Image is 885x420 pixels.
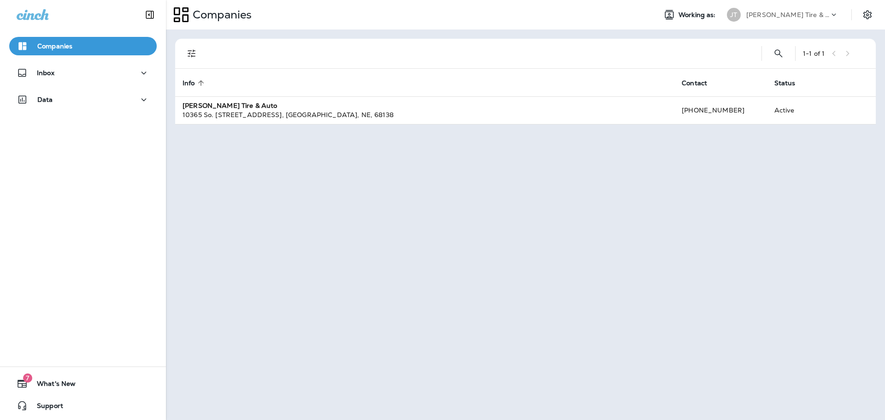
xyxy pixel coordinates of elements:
span: Info [183,79,195,87]
td: Active [767,96,826,124]
p: Data [37,96,53,103]
div: 10365 So. [STREET_ADDRESS] , [GEOGRAPHIC_DATA] , NE , 68138 [183,110,667,119]
button: Settings [859,6,876,23]
span: What's New [28,380,76,391]
span: Support [28,402,63,413]
div: 1 - 1 of 1 [803,50,825,57]
div: JT [727,8,741,22]
span: Status [774,79,808,87]
p: [PERSON_NAME] Tire & Auto [746,11,829,18]
span: 7 [23,373,32,383]
span: Contact [682,79,719,87]
strong: [PERSON_NAME] Tire & Auto [183,101,277,110]
td: [PHONE_NUMBER] [674,96,767,124]
button: Collapse Sidebar [137,6,163,24]
p: Inbox [37,69,54,77]
button: Inbox [9,64,157,82]
span: Status [774,79,796,87]
span: Working as: [678,11,718,19]
span: Contact [682,79,707,87]
button: Data [9,90,157,109]
p: Companies [189,8,252,22]
button: Support [9,396,157,415]
p: Companies [37,42,72,50]
button: 7What's New [9,374,157,393]
button: Companies [9,37,157,55]
button: Filters [183,44,201,63]
button: Search Companies [769,44,788,63]
span: Info [183,79,207,87]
